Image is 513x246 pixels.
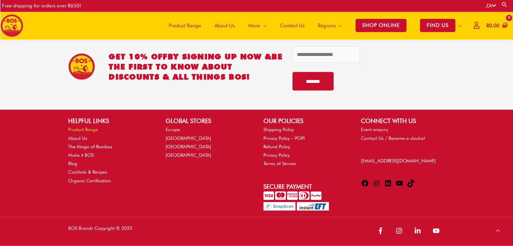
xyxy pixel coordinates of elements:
a: [GEOGRAPHIC_DATA] [166,135,211,141]
nav: Site Navigation [157,11,468,39]
a: Contact Us / Become a stockist [361,135,425,141]
h2: GLOBAL STORES [166,116,250,125]
a: Terms of Service [263,161,296,166]
img: BOS Ice Tea [68,53,95,80]
span: SHOP ONLINE [355,19,406,32]
h2: Secure Payment [263,182,347,191]
a: About Us [68,135,87,141]
a: SHOP ONLINE [349,11,413,39]
a: Cocktails & Recipes [68,169,107,175]
span: R [486,23,489,29]
span: Regions [318,16,336,36]
a: Event enquiry [361,127,388,132]
a: Refund Policy [263,144,290,149]
a: Privacy Policy [263,152,290,158]
a: [EMAIL_ADDRESS][DOMAIN_NAME] [361,158,436,163]
a: linkedin-in [411,224,428,238]
img: Pay with InstantEFT [297,202,329,211]
a: Regions [311,11,349,39]
a: [GEOGRAPHIC_DATA] [166,152,211,158]
nav: GLOBAL STORES [166,125,250,159]
span: Contact Us [280,16,305,36]
h2: CONNECT WITH US [361,116,445,125]
a: Blog [68,161,77,166]
nav: CONNECT WITH US [361,125,445,142]
a: The Magic of Rooibos [68,144,112,149]
a: Product Range [68,127,98,132]
span: Product Range [169,16,201,36]
bdi: 0.00 [486,23,500,29]
h2: OUR POLICIES [263,116,347,125]
a: About Us [208,11,241,39]
a: youtube [429,224,445,238]
a: Product Range [162,11,208,39]
span: BY SIGNING UP NOW & [168,52,272,61]
h2: HELPFUL LINKS [68,116,152,125]
nav: OUR POLICIES [263,125,347,168]
a: View Shopping Cart, empty [485,18,508,33]
a: Organic Certification [68,178,111,183]
a: Make it BOS [68,152,94,158]
a: More [241,11,273,39]
nav: HELPFUL LINKS [68,125,152,185]
a: Privacy Policy – POPI [263,135,305,141]
a: Shipping Policy [263,127,294,132]
a: Contact Us [273,11,311,39]
span: FIND US [420,19,455,32]
div: BOS Brands Copyright © 2025 [61,224,257,239]
a: Europe [166,127,180,132]
span: About Us [215,16,235,36]
a: ZA [486,3,496,9]
a: instagram [392,224,409,238]
a: facebook-f [374,224,391,238]
a: Search button [501,1,508,8]
a: [GEOGRAPHIC_DATA] [166,144,211,149]
img: BOS logo finals-200px [0,14,23,37]
h2: GET 10% OFF be the first to know about discounts & all things BOS! [109,52,283,82]
span: More [248,16,260,36]
img: Pay with SnapScan [263,202,295,211]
